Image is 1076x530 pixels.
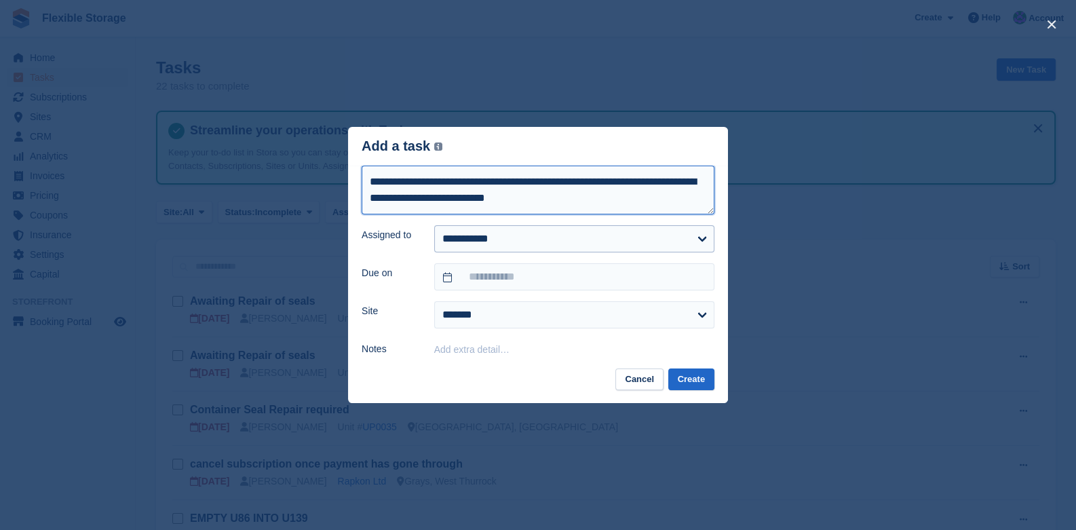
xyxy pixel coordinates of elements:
label: Due on [362,266,418,280]
label: Assigned to [362,228,418,242]
button: Add extra detail… [434,344,510,355]
button: close [1041,14,1062,35]
button: Create [668,368,714,391]
div: Add a task [362,138,442,154]
button: Cancel [615,368,664,391]
label: Notes [362,342,418,356]
img: icon-info-grey-7440780725fd019a000dd9b08b2336e03edf1995a4989e88bcd33f0948082b44.svg [434,143,442,151]
label: Site [362,304,418,318]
